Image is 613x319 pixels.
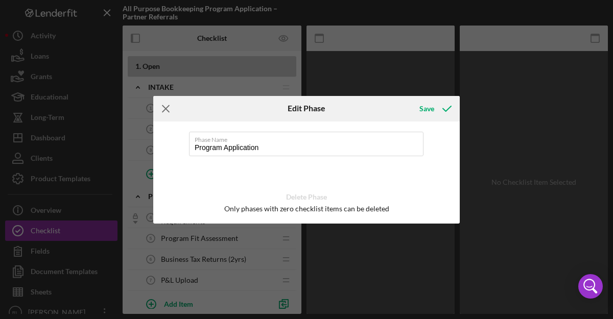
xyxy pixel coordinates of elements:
[288,104,325,113] h6: Edit Phase
[224,205,389,213] div: Only phases with zero checklist items can be deleted
[195,132,423,143] label: Phase Name
[281,189,332,205] button: Delete Phase
[578,274,603,299] div: Open Intercom Messenger
[409,99,460,119] button: Save
[286,189,327,205] div: Delete Phase
[419,99,434,119] div: Save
